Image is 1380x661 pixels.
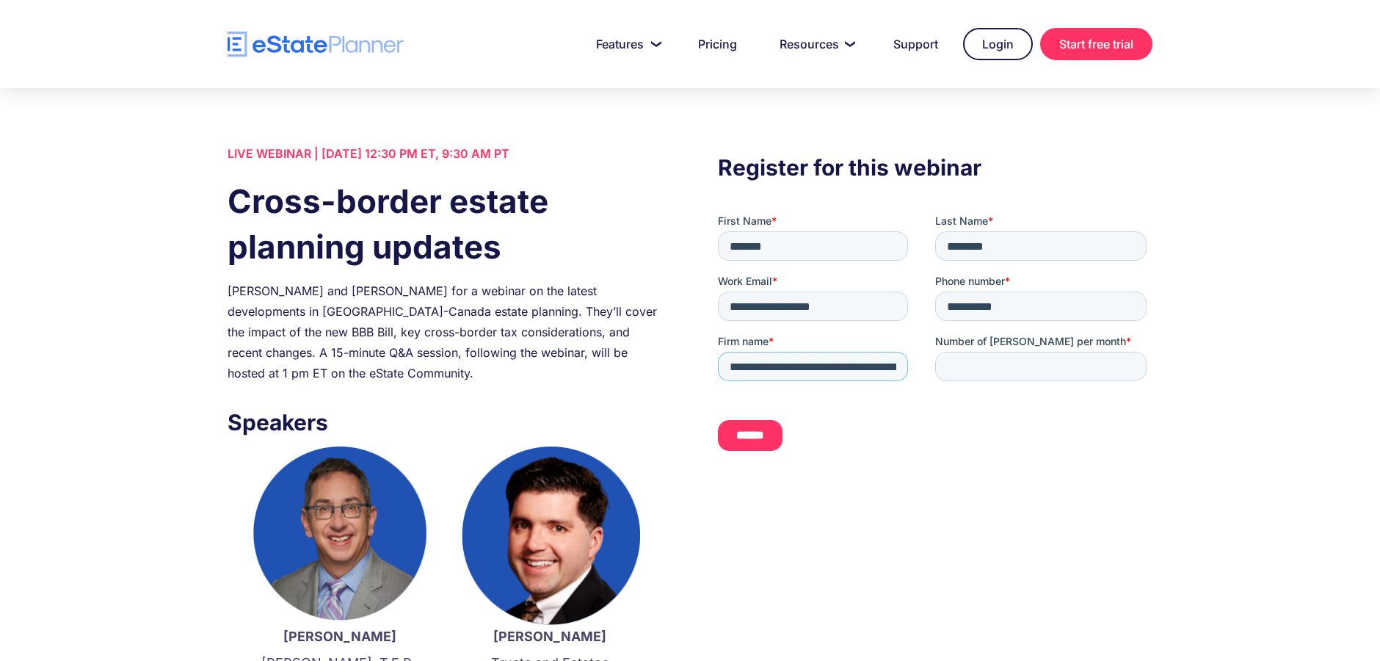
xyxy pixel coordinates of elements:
strong: [PERSON_NAME] [283,629,396,644]
a: Features [578,29,673,59]
h3: Register for this webinar [718,151,1152,184]
a: Resources [762,29,868,59]
a: Start free trial [1040,28,1152,60]
h1: Cross-border estate planning updates [228,178,662,270]
h3: Speakers [228,405,662,439]
a: home [228,32,404,57]
a: Pricing [680,29,755,59]
a: Support [876,29,956,59]
div: LIVE WEBINAR | [DATE] 12:30 PM ET, 9:30 AM PT [228,143,662,164]
a: Login [963,28,1033,60]
strong: [PERSON_NAME] [493,629,606,644]
iframe: Form 0 [718,214,1152,463]
div: [PERSON_NAME] and [PERSON_NAME] for a webinar on the latest developments in [GEOGRAPHIC_DATA]-Can... [228,281,662,383]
